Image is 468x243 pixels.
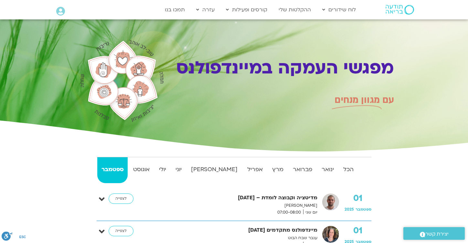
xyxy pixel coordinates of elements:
a: אוגוסט [129,157,154,183]
a: עזרה [193,4,218,16]
strong: ספטמבר [97,165,128,174]
a: תמכו בנו [162,4,188,16]
span: יצירת קשר [425,230,449,238]
a: יצירת קשר [403,227,465,240]
strong: ינואר [318,165,338,174]
a: לוח שידורים [319,4,359,16]
a: ספטמבר [97,157,128,183]
strong: יולי [155,165,170,174]
span: יום שני [303,209,317,216]
strong: יוני [172,165,186,174]
strong: מרץ [268,165,287,174]
a: לצפייה [109,193,133,204]
a: הכל [339,157,358,183]
strong: 01 [345,193,371,203]
strong: פברואר [289,165,316,174]
a: [PERSON_NAME] [187,157,242,183]
span: 2025 [345,207,354,212]
p: [PERSON_NAME] [148,202,317,209]
a: מרץ [268,157,287,183]
strong: מדיטציה וקבוצה לומדת – [DATE] [148,193,317,202]
strong: 01 [345,226,371,236]
strong: [PERSON_NAME] [187,165,242,174]
img: תודעה בריאה [386,5,414,15]
p: ענבר שבח הבוט [148,235,317,241]
a: יוני [172,157,186,183]
strong: מיינדפולנס מתקדמים [DATE] [148,226,317,235]
a: ינואר [318,157,338,183]
strong: הכל [339,165,358,174]
span: 07:00-08:00 [275,209,303,216]
a: פברואר [289,157,316,183]
a: ההקלטות שלי [275,4,314,16]
strong: אפריל [243,165,267,174]
span: עם [382,94,394,106]
h1: מפגשי העמקה במיינדפולנס [170,58,394,78]
strong: אוגוסט [129,165,154,174]
a: לצפייה [109,226,133,236]
a: אפריל [243,157,267,183]
span: ספטמבר [356,207,371,212]
a: קורסים ופעילות [223,4,271,16]
a: יולי [155,157,170,183]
